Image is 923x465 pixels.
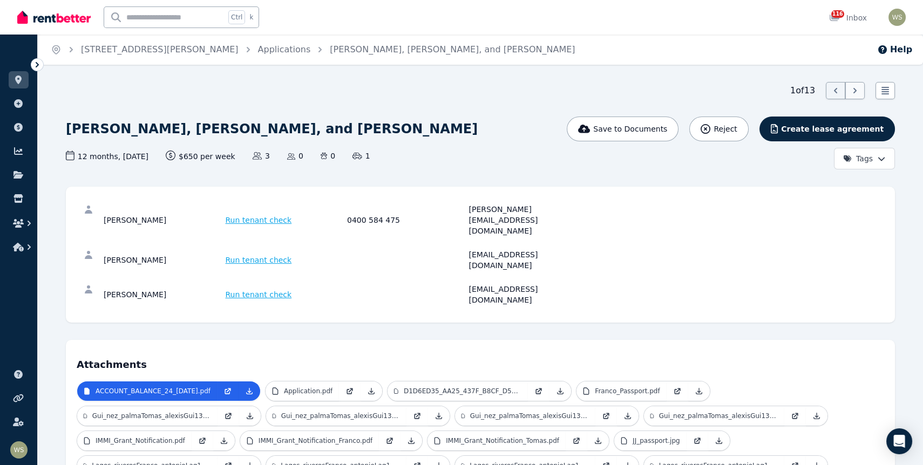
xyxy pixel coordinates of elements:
img: Whitney Smith [10,441,28,459]
a: Download Attachment [708,431,730,450]
span: $650 per week [166,151,235,162]
span: Run tenant check [226,289,292,300]
a: Open in new Tab [339,381,361,401]
p: IMMI_Grant_Notification_Franco.pdf [259,436,372,445]
span: 12 months , [DATE] [66,151,148,162]
div: [PERSON_NAME] [104,284,222,305]
button: Save to Documents [567,117,679,141]
a: IMMI_Grant_Notification_Tomas.pdf [427,431,566,450]
div: Inbox [829,12,867,23]
div: [EMAIL_ADDRESS][DOMAIN_NAME] [469,249,588,271]
a: Open in new Tab [595,406,617,426]
a: Open in new Tab [406,406,428,426]
a: JJ_passport.jpg [614,431,687,450]
a: Gui_nez_palmaTomas_alexisGui13.Payslip.1813.250727.PDF [455,406,595,426]
span: Tags [843,153,873,164]
span: 116 [831,10,844,18]
a: Download Attachment [428,406,450,426]
p: Franco_Passport.pdf [595,387,660,395]
a: [PERSON_NAME], [PERSON_NAME], and [PERSON_NAME] [330,44,575,54]
a: Download Attachment [806,406,827,426]
a: Download Attachment [239,381,260,401]
a: Open in new Tab [784,406,806,426]
p: Gui_nez_palmaTomas_alexisGui13.Payslip.1813.250720.PDF [281,412,400,420]
a: Open in new Tab [217,381,239,401]
a: Gui_nez_palmaTomas_alexisGui13.Payslip.1813.250803.PDF [644,406,784,426]
span: 1 [352,151,370,161]
a: Gui_nez_palmaTomas_alexisGui13.Payslip.1813.250713.PDF [77,406,218,426]
a: D1D6ED35_AA25_437F_B8CF_D5F9409DEBBB.pdf [388,381,528,401]
a: Open in new Tab [218,406,239,426]
a: Application.pdf [266,381,339,401]
a: Open in new Tab [566,431,587,450]
a: Open in new Tab [687,431,708,450]
div: [PERSON_NAME] [104,204,222,236]
a: Download Attachment [361,381,382,401]
p: Gui_nez_palmaTomas_alexisGui13.Payslip.1813.250713.PDF [92,412,211,420]
span: Ctrl [228,10,245,24]
span: k [249,13,253,22]
img: RentBetter [17,9,91,25]
p: Gui_nez_palmaTomas_alexisGui13.Payslip.1813.250803.PDF [659,412,778,420]
a: Open in new Tab [667,381,688,401]
div: [EMAIL_ADDRESS][DOMAIN_NAME] [469,284,588,305]
h1: [PERSON_NAME], [PERSON_NAME], and [PERSON_NAME] [66,120,478,138]
button: Help [877,43,912,56]
div: [PERSON_NAME] [104,249,222,271]
button: Reject [689,117,748,141]
a: Download Attachment [549,381,571,401]
a: Download Attachment [213,431,235,450]
a: Download Attachment [401,431,422,450]
span: 0 [321,151,335,161]
h4: Attachments [77,351,884,372]
span: 1 of 13 [790,84,815,97]
button: Create lease agreement [759,117,895,141]
span: Run tenant check [226,215,292,225]
a: IMMI_Grant_Notification.pdf [77,431,192,450]
a: Open in new Tab [528,381,549,401]
a: Download Attachment [617,406,639,426]
button: Tags [834,148,895,169]
p: JJ_passport.jpg [633,436,680,445]
p: Application.pdf [284,387,332,395]
div: [PERSON_NAME][EMAIL_ADDRESS][DOMAIN_NAME] [469,204,588,236]
a: [STREET_ADDRESS][PERSON_NAME] [81,44,239,54]
span: 3 [253,151,270,161]
span: 0 [287,151,303,161]
div: Open Intercom Messenger [886,428,912,454]
p: IMMI_Grant_Notification.pdf [96,436,185,445]
a: Download Attachment [239,406,261,426]
a: Open in new Tab [379,431,401,450]
a: Download Attachment [688,381,710,401]
p: IMMI_Grant_Notification_Tomas.pdf [446,436,559,445]
span: Create lease agreement [781,124,884,134]
p: ACCOUNT_BALANCE_24_[DATE].pdf [96,387,211,395]
p: Gui_nez_palmaTomas_alexisGui13.Payslip.1813.250727.PDF [470,412,589,420]
a: Download Attachment [587,431,609,450]
a: Franco_Passport.pdf [576,381,666,401]
nav: Breadcrumb [38,35,588,65]
a: ACCOUNT_BALANCE_24_[DATE].pdf [77,381,217,401]
span: Save to Documents [593,124,667,134]
a: IMMI_Grant_Notification_Franco.pdf [240,431,379,450]
a: Gui_nez_palmaTomas_alexisGui13.Payslip.1813.250720.PDF [266,406,406,426]
p: D1D6ED35_AA25_437F_B8CF_D5F9409DEBBB.pdf [404,387,521,395]
span: Run tenant check [226,255,292,265]
a: Open in new Tab [192,431,213,450]
div: 0400 584 475 [347,204,466,236]
a: Applications [258,44,311,54]
span: Reject [714,124,737,134]
img: Whitney Smith [888,9,906,26]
